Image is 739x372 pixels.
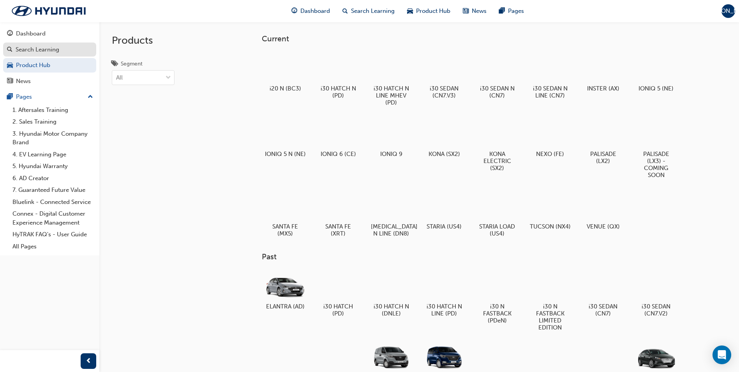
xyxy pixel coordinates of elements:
[9,184,96,196] a: 7. Guaranteed Future Value
[463,6,469,16] span: news-icon
[477,303,518,324] h5: i30 N FASTBACK (PDeN)
[7,94,13,101] span: pages-icon
[3,27,96,41] a: Dashboard
[477,223,518,237] h5: STARIA LOAD (US4)
[9,160,96,172] a: 5. Hyundai Warranty
[424,303,465,317] h5: i30 HATCH N LINE (PD)
[401,3,457,19] a: car-iconProduct Hub
[16,92,32,101] div: Pages
[583,85,624,92] h5: INSTER (AX)
[9,149,96,161] a: 4. EV Learning Page
[633,268,679,320] a: i30 SEDAN (CN7.V2)
[530,223,571,230] h5: TUCSON (NX4)
[318,303,359,317] h5: i30 HATCH (PD)
[3,58,96,73] a: Product Hub
[265,151,306,158] h5: IONIQ 5 N (NE)
[265,223,306,237] h5: SANTA FE (MX5)
[315,115,362,160] a: IONIQ 6 (CE)
[530,85,571,99] h5: i30 SEDAN N LINE (CN7)
[371,223,412,237] h5: [MEDICAL_DATA] N LINE (DN8)
[527,188,573,233] a: TUCSON (NX4)
[530,151,571,158] h5: NEXO (FE)
[351,7,395,16] span: Search Learning
[472,7,487,16] span: News
[315,50,362,102] a: i30 HATCH N (PD)
[336,3,401,19] a: search-iconSearch Learning
[580,268,626,320] a: i30 SEDAN (CN7)
[262,188,309,240] a: SANTA FE (MX5)
[262,50,309,95] a: i20 N (BC3)
[421,115,467,160] a: KONA (SX2)
[7,46,12,53] span: search-icon
[166,73,171,83] span: down-icon
[262,34,704,43] h3: Current
[9,229,96,241] a: HyTRAK FAQ's - User Guide
[285,3,336,19] a: guage-iconDashboard
[315,188,362,240] a: SANTA FE (XRT)
[342,6,348,16] span: search-icon
[121,60,143,68] div: Segment
[371,85,412,106] h5: i30 HATCH N LINE MHEV (PD)
[368,50,414,109] a: i30 HATCH N LINE MHEV (PD)
[530,303,571,331] h5: i30 N FASTBACK LIMITED EDITION
[9,172,96,184] a: 6. AD Creator
[407,6,413,16] span: car-icon
[9,116,96,128] a: 2. Sales Training
[583,151,624,165] h5: PALISADE (LX2)
[262,252,704,261] h3: Past
[474,188,520,240] a: STARIA LOAD (US4)
[262,115,309,160] a: IONIQ 5 N (NE)
[9,104,96,116] a: 1. Aftersales Training
[315,268,362,320] a: i30 HATCH (PD)
[7,78,13,85] span: news-icon
[371,303,412,317] h5: i30 HATCH N (DNLE)
[3,90,96,104] button: Pages
[7,30,13,37] span: guage-icon
[318,223,359,237] h5: SANTA FE (XRT)
[300,7,330,16] span: Dashboard
[9,196,96,208] a: Bluelink - Connected Service
[7,62,13,69] span: car-icon
[9,241,96,253] a: All Pages
[9,128,96,149] a: 3. Hyundai Motor Company Brand
[721,4,735,18] button: [PERSON_NAME]
[3,74,96,89] a: News
[368,268,414,320] a: i30 HATCH N (DNLE)
[3,25,96,90] button: DashboardSearch LearningProduct HubNews
[112,34,175,47] h2: Products
[371,151,412,158] h5: IONIQ 9
[583,223,624,230] h5: VENUE (QX)
[474,268,520,327] a: i30 N FASTBACK (PDeN)
[636,85,677,92] h5: IONIQ 5 (NE)
[421,268,467,320] a: i30 HATCH N LINE (PD)
[527,115,573,160] a: NEXO (FE)
[424,151,465,158] h5: KONA (SX2)
[16,77,31,86] div: News
[262,268,309,313] a: ELANTRA (AD)
[636,151,677,179] h5: PALISADE (LX3) - COMING SOON
[713,345,731,364] div: Open Intercom Messenger
[421,188,467,233] a: STARIA (US4)
[424,85,465,99] h5: i30 SEDAN (CN7.V3)
[580,50,626,95] a: INSTER (AX)
[16,45,59,54] div: Search Learning
[318,151,359,158] h5: IONIQ 6 (CE)
[580,188,626,233] a: VENUE (QX)
[4,3,93,19] img: Trak
[3,43,96,57] a: Search Learning
[424,223,465,230] h5: STARIA (US4)
[9,208,96,229] a: Connex - Digital Customer Experience Management
[116,73,123,82] div: All
[477,151,518,172] h5: KONA ELECTRIC (SX2)
[493,3,530,19] a: pages-iconPages
[583,303,624,317] h5: i30 SEDAN (CN7)
[416,7,450,16] span: Product Hub
[527,50,573,102] a: i30 SEDAN N LINE (CN7)
[112,61,118,68] span: tags-icon
[291,6,297,16] span: guage-icon
[633,50,679,95] a: IONIQ 5 (NE)
[474,115,520,174] a: KONA ELECTRIC (SX2)
[318,85,359,99] h5: i30 HATCH N (PD)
